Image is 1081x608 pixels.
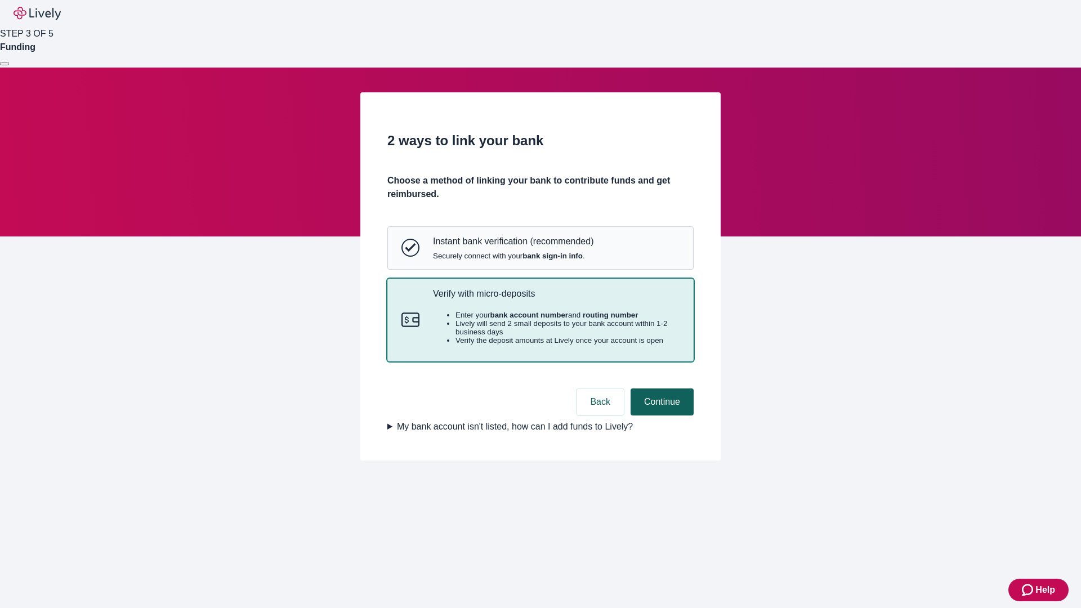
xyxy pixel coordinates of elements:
li: Lively will send 2 small deposits to your bank account within 1-2 business days [455,319,680,336]
button: Continue [631,388,694,415]
h2: 2 ways to link your bank [387,131,694,151]
svg: Micro-deposits [401,311,419,329]
button: Back [577,388,624,415]
button: Instant bank verificationInstant bank verification (recommended)Securely connect with yourbank si... [388,227,693,269]
svg: Instant bank verification [401,239,419,257]
li: Verify the deposit amounts at Lively once your account is open [455,336,680,345]
summary: My bank account isn't listed, how can I add funds to Lively? [387,420,694,433]
p: Instant bank verification (recommended) [433,236,593,247]
strong: bank sign-in info [522,252,583,260]
p: Verify with micro-deposits [433,288,680,299]
li: Enter your and [455,311,680,319]
span: Help [1035,583,1055,597]
strong: bank account number [490,311,569,319]
svg: Zendesk support icon [1022,583,1035,597]
img: Lively [14,7,61,20]
button: Zendesk support iconHelp [1008,579,1069,601]
span: Securely connect with your . [433,252,593,260]
h4: Choose a method of linking your bank to contribute funds and get reimbursed. [387,174,694,201]
strong: routing number [583,311,638,319]
button: Micro-depositsVerify with micro-depositsEnter yourbank account numberand routing numberLively wil... [388,279,693,361]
